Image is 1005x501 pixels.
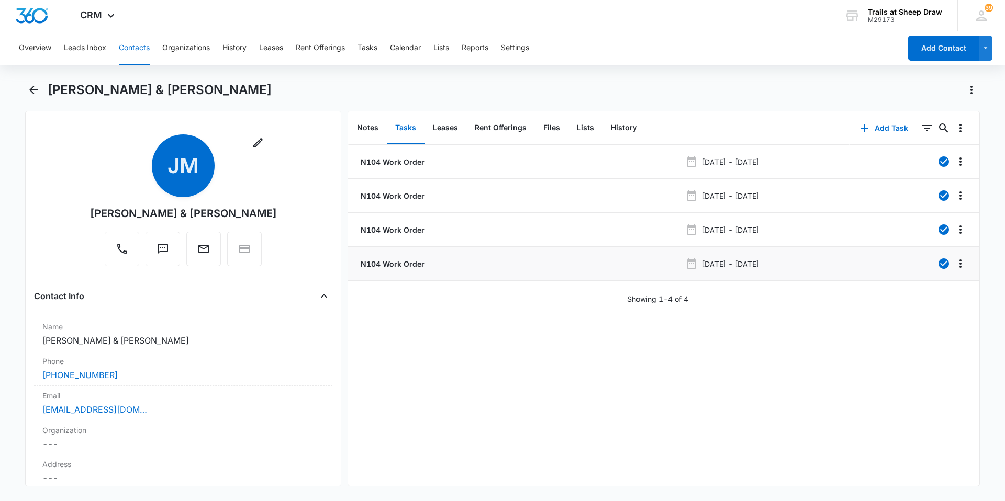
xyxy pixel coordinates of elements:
[222,31,247,65] button: History
[42,390,324,401] label: Email
[433,31,449,65] button: Lists
[627,293,688,304] p: Showing 1-4 of 4
[42,369,118,381] a: [PHONE_NUMBER]
[359,190,425,201] a: N104 Work Order
[296,31,345,65] button: Rent Offerings
[25,82,41,98] button: Back
[535,112,568,144] button: Files
[702,258,759,269] p: [DATE] - [DATE]
[64,31,106,65] button: Leads Inbox
[42,321,324,332] label: Name
[34,386,332,420] div: Email[EMAIL_ADDRESS][DOMAIN_NAME]
[387,112,425,144] button: Tasks
[105,248,139,257] a: Call
[952,221,969,238] button: Overflow Menu
[48,82,272,98] h1: [PERSON_NAME] & [PERSON_NAME]
[358,31,377,65] button: Tasks
[952,255,969,272] button: Overflow Menu
[850,116,919,141] button: Add Task
[919,120,935,136] button: Filters
[80,9,102,20] span: CRM
[462,31,488,65] button: Reports
[42,438,324,450] dd: ---
[146,248,180,257] a: Text
[963,82,980,98] button: Actions
[34,351,332,386] div: Phone[PHONE_NUMBER]
[359,224,425,235] a: N104 Work Order
[702,156,759,167] p: [DATE] - [DATE]
[952,153,969,170] button: Overflow Menu
[602,112,645,144] button: History
[90,206,277,221] div: [PERSON_NAME] & [PERSON_NAME]
[349,112,387,144] button: Notes
[359,258,425,269] a: N104 Work Order
[390,31,421,65] button: Calendar
[186,248,221,257] a: Email
[259,31,283,65] button: Leases
[868,8,942,16] div: account name
[985,4,993,12] span: 39
[868,16,942,24] div: account id
[152,134,215,197] span: JM
[501,31,529,65] button: Settings
[42,459,324,470] label: Address
[34,420,332,454] div: Organization---
[105,232,139,266] button: Call
[359,156,425,167] a: N104 Work Order
[19,31,51,65] button: Overview
[935,120,952,136] button: Search...
[985,4,993,12] div: notifications count
[42,425,324,436] label: Organization
[146,232,180,266] button: Text
[908,36,979,61] button: Add Contact
[568,112,602,144] button: Lists
[186,232,221,266] button: Email
[34,290,84,302] h4: Contact Info
[42,334,324,347] dd: [PERSON_NAME] & [PERSON_NAME]
[34,317,332,351] div: Name[PERSON_NAME] & [PERSON_NAME]
[162,31,210,65] button: Organizations
[316,288,332,304] button: Close
[952,187,969,204] button: Overflow Menu
[702,224,759,235] p: [DATE] - [DATE]
[425,112,466,144] button: Leases
[702,190,759,201] p: [DATE] - [DATE]
[952,120,969,136] button: Overflow Menu
[42,472,324,484] dd: ---
[34,454,332,489] div: Address---
[466,112,535,144] button: Rent Offerings
[42,356,324,367] label: Phone
[119,31,150,65] button: Contacts
[42,403,147,416] a: [EMAIL_ADDRESS][DOMAIN_NAME]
